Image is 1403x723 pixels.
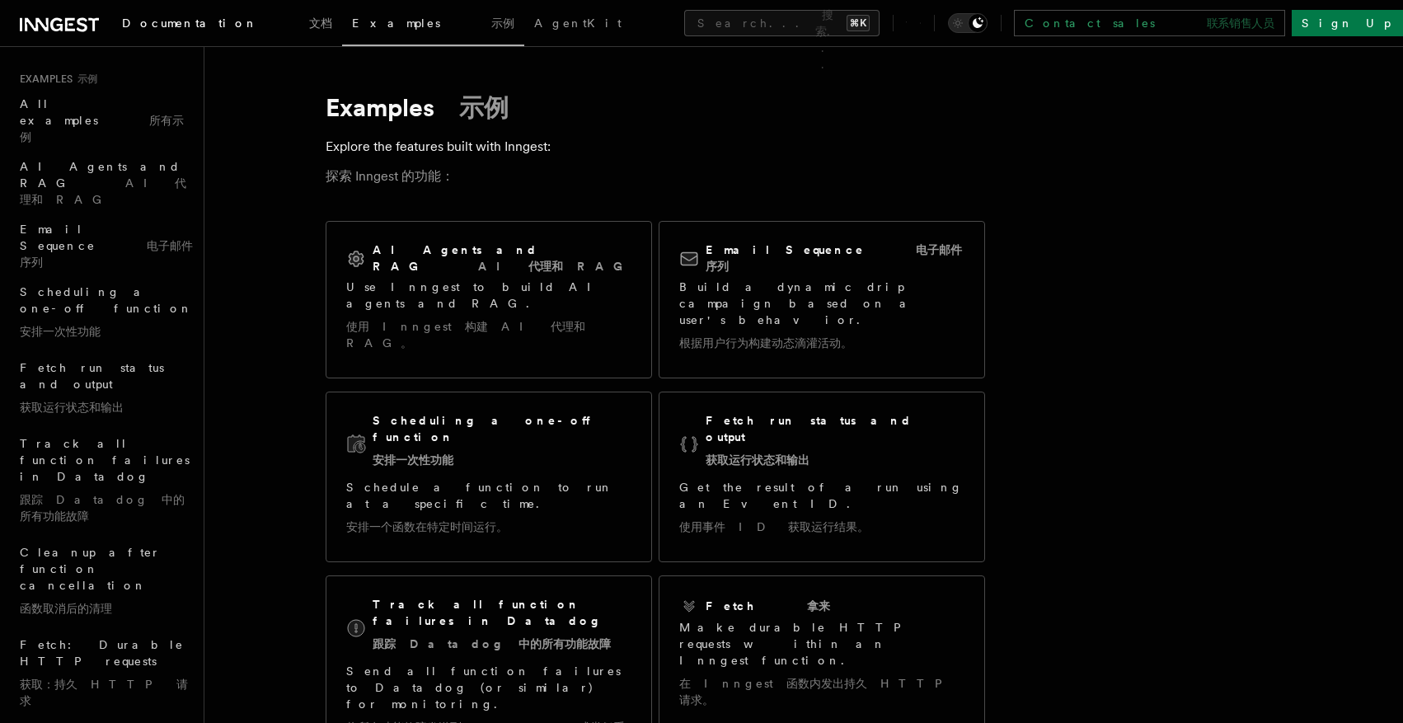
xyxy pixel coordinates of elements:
span: Track all function failures in Datadog [20,437,194,523]
h2: Fetch run status and output [706,412,964,475]
font: 跟踪 Datadog 中的所有功能故障 [20,493,185,523]
p: Explore the features built with Inngest: [326,135,985,195]
span: Documentation [122,16,332,30]
a: AgentKit [524,5,631,45]
h2: AI Agents and RAG [373,242,631,275]
span: Cleanup after function cancellation [20,546,161,615]
button: Toggle dark mode [948,13,988,33]
font: 安排一次性功能 [20,325,101,338]
a: Email Sequence 电子邮件序列Build a dynamic drip campaign based on a user's behavior.根据用户行为构建动态滴灌活动。 [659,221,985,378]
a: Email Sequence 电子邮件序列 [13,214,194,277]
a: Contact sales 联系销售人员 [1014,10,1285,36]
span: Email Sequence [20,223,193,269]
h1: Examples [326,92,985,122]
a: Documentation 文档 [112,5,342,45]
span: Scheduling a one-off function [20,285,193,338]
a: Track all function failures in Datadog跟踪 Datadog 中的所有功能故障 [13,429,194,538]
p: Use Inngest to build AI agents and RAG. [346,279,631,358]
font: 联系销售人员 [1207,16,1274,30]
p: Make durable HTTP requests within an Inngest function. [679,619,964,715]
a: AI Agents and RAG AI 代理和 RAGUse Inngest to build AI agents and RAG.使用 Inngest 构建 AI 代理和 RAG。 [326,221,652,378]
font: 示例 [491,16,514,30]
button: Search... 搜索...⌘K [684,10,880,36]
a: Examples 示例 [342,5,524,46]
a: Fetch run status and output获取运行状态和输出 [13,353,194,429]
span: All examples [20,97,184,143]
a: Fetch: Durable HTTP requests获取：持久 HTTP 请求 [13,630,194,722]
p: Build a dynamic drip campaign based on a user's behavior. [679,279,964,358]
font: 示例 [459,92,509,122]
font: 跟踪 Datadog 中的所有功能故障 [373,637,611,650]
span: AgentKit [534,16,622,30]
h2: Track all function failures in Datadog [373,596,631,659]
h2: Email Sequence [706,242,964,275]
font: 根据用户行为构建动态滴灌活动。 [679,336,852,350]
span: Examples [352,16,514,30]
a: Scheduling a one-off function安排一次性功能 [13,277,194,353]
span: Fetch: Durable HTTP requests [20,638,194,707]
p: Get the result of a run using an Event ID. [679,479,964,542]
p: Schedule a function to run at a specific time. [346,479,631,542]
font: 函数取消后的清理 [20,602,112,615]
span: AI Agents and RAG [20,160,186,206]
font: 拿来 [807,599,830,613]
a: Scheduling a one-off function安排一次性功能Schedule a function to run at a specific time.安排一个函数在特定时间运行。 [326,392,652,562]
font: 探索 Inngest 的功能： [326,168,454,184]
a: All examples 所有示例 [13,89,194,152]
font: 获取运行状态和输出 [20,401,124,414]
font: 获取：持久 HTTP 请求 [20,678,188,707]
h2: Scheduling a one-off function [373,412,631,475]
font: 获取运行状态和输出 [706,453,809,467]
kbd: ⌘K [847,15,870,31]
font: 安排一个函数在特定时间运行。 [346,520,508,533]
font: AI 代理和 RAG [478,260,631,273]
a: Cleanup after function cancellation函数取消后的清理 [13,538,194,630]
font: 文档 [309,16,332,30]
span: Fetch run status and output [20,361,164,414]
font: 安排一次性功能 [373,453,453,467]
font: 示例 [77,73,97,85]
font: 在 Inngest 函数内发出持久 HTTP 请求。 [679,677,953,707]
span: Examples [13,73,97,86]
a: Fetch run status and output获取运行状态和输出Get the result of a run using an Event ID.使用事件 ID 获取运行结果。 [659,392,985,562]
font: 使用 Inngest 构建 AI 代理和 RAG。 [346,320,585,350]
font: 搜索... [815,8,840,71]
font: 使用事件 ID 获取运行结果。 [679,520,869,533]
h2: Fetch [706,598,830,614]
a: AI Agents and RAG AI 代理和 RAG [13,152,194,214]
